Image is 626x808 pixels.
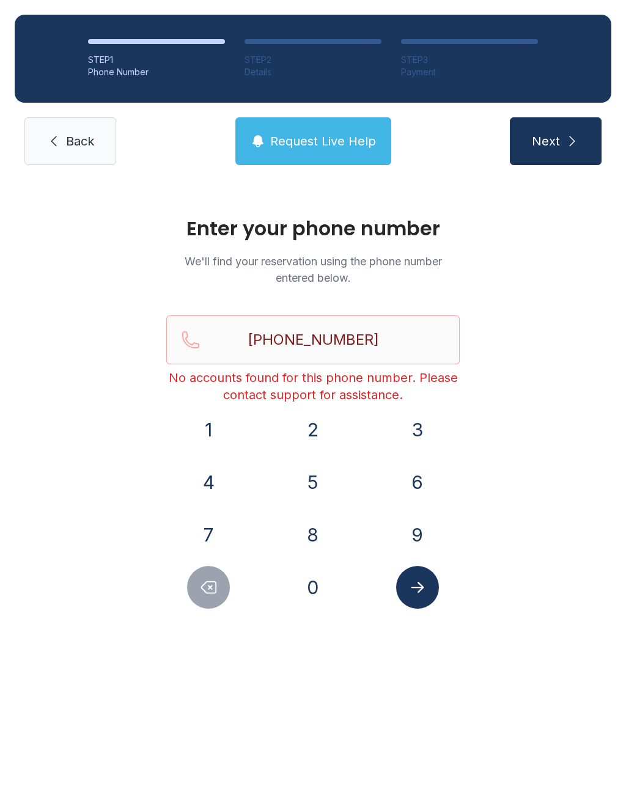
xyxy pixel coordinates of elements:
[88,54,225,66] div: STEP 1
[166,253,460,286] p: We'll find your reservation using the phone number entered below.
[401,66,538,78] div: Payment
[187,408,230,451] button: 1
[396,461,439,504] button: 6
[245,66,381,78] div: Details
[166,369,460,403] div: No accounts found for this phone number. Please contact support for assistance.
[292,461,334,504] button: 5
[166,315,460,364] input: Reservation phone number
[396,408,439,451] button: 3
[187,461,230,504] button: 4
[292,513,334,556] button: 8
[88,66,225,78] div: Phone Number
[396,513,439,556] button: 9
[187,513,230,556] button: 7
[245,54,381,66] div: STEP 2
[166,219,460,238] h1: Enter your phone number
[396,566,439,609] button: Submit lookup form
[270,133,376,150] span: Request Live Help
[187,566,230,609] button: Delete number
[532,133,560,150] span: Next
[401,54,538,66] div: STEP 3
[292,408,334,451] button: 2
[66,133,94,150] span: Back
[292,566,334,609] button: 0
